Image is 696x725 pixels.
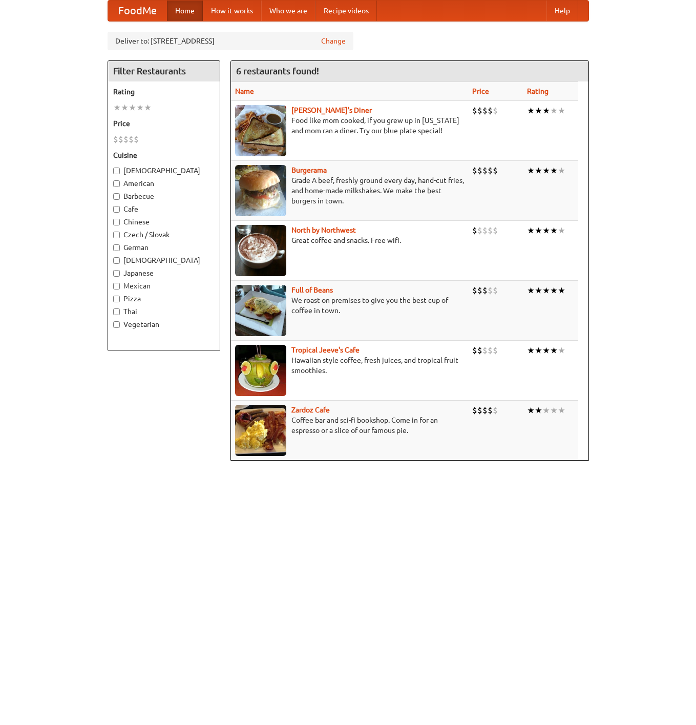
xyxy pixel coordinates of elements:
[129,102,136,113] li: ★
[535,345,542,356] li: ★
[113,193,120,200] input: Barbecue
[493,285,498,296] li: $
[493,165,498,176] li: $
[550,105,558,116] li: ★
[235,415,464,436] p: Coffee bar and sci-fi bookshop. Come in for an espresso or a slice of our famous pie.
[235,225,286,276] img: north.jpg
[527,345,535,356] li: ★
[488,105,493,116] li: $
[482,405,488,416] li: $
[113,242,215,253] label: German
[113,204,215,214] label: Cafe
[113,268,215,278] label: Japanese
[235,285,286,336] img: beans.jpg
[527,225,535,236] li: ★
[542,105,550,116] li: ★
[113,244,120,251] input: German
[113,180,120,187] input: American
[558,285,565,296] li: ★
[542,225,550,236] li: ★
[321,36,346,46] a: Change
[527,285,535,296] li: ★
[550,345,558,356] li: ★
[113,255,215,265] label: [DEMOGRAPHIC_DATA]
[113,217,215,227] label: Chinese
[113,118,215,129] h5: Price
[291,286,333,294] b: Full of Beans
[472,225,477,236] li: $
[113,306,215,317] label: Thai
[113,102,121,113] li: ★
[291,346,360,354] a: Tropical Jeeve's Cafe
[472,345,477,356] li: $
[113,319,215,329] label: Vegetarian
[527,165,535,176] li: ★
[472,105,477,116] li: $
[129,134,134,145] li: $
[488,345,493,356] li: $
[482,225,488,236] li: $
[488,285,493,296] li: $
[542,165,550,176] li: ★
[550,225,558,236] li: ★
[472,405,477,416] li: $
[550,165,558,176] li: ★
[477,165,482,176] li: $
[113,232,120,238] input: Czech / Slovak
[108,61,220,81] h4: Filter Restaurants
[235,405,286,456] img: zardoz.jpg
[118,134,123,145] li: $
[527,405,535,416] li: ★
[550,405,558,416] li: ★
[235,235,464,245] p: Great coffee and snacks. Free wifi.
[535,405,542,416] li: ★
[235,87,254,95] a: Name
[203,1,261,21] a: How it works
[113,283,120,289] input: Mexican
[542,285,550,296] li: ★
[113,219,120,225] input: Chinese
[546,1,578,21] a: Help
[527,105,535,116] li: ★
[235,175,464,206] p: Grade A beef, freshly ground every day, hand-cut fries, and home-made milkshakes. We make the bes...
[108,1,167,21] a: FoodMe
[113,270,120,277] input: Japanese
[113,294,215,304] label: Pizza
[315,1,377,21] a: Recipe videos
[113,191,215,201] label: Barbecue
[167,1,203,21] a: Home
[477,405,482,416] li: $
[113,296,120,302] input: Pizza
[134,134,139,145] li: $
[235,115,464,136] p: Food like mom cooked, if you grew up in [US_STATE] and mom ran a diner. Try our blue plate special!
[527,87,549,95] a: Rating
[291,106,372,114] a: [PERSON_NAME]'s Diner
[113,134,118,145] li: $
[108,32,353,50] div: Deliver to: [STREET_ADDRESS]
[535,225,542,236] li: ★
[482,105,488,116] li: $
[291,406,330,414] a: Zardoz Cafe
[261,1,315,21] a: Who we are
[542,345,550,356] li: ★
[482,285,488,296] li: $
[113,257,120,264] input: [DEMOGRAPHIC_DATA]
[493,105,498,116] li: $
[472,87,489,95] a: Price
[488,165,493,176] li: $
[235,295,464,316] p: We roast on premises to give you the best cup of coffee in town.
[235,355,464,376] p: Hawaiian style coffee, fresh juices, and tropical fruit smoothies.
[488,405,493,416] li: $
[235,345,286,396] img: jeeves.jpg
[291,226,356,234] a: North by Northwest
[113,321,120,328] input: Vegetarian
[123,134,129,145] li: $
[113,165,215,176] label: [DEMOGRAPHIC_DATA]
[472,165,477,176] li: $
[113,168,120,174] input: [DEMOGRAPHIC_DATA]
[477,345,482,356] li: $
[558,105,565,116] li: ★
[136,102,144,113] li: ★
